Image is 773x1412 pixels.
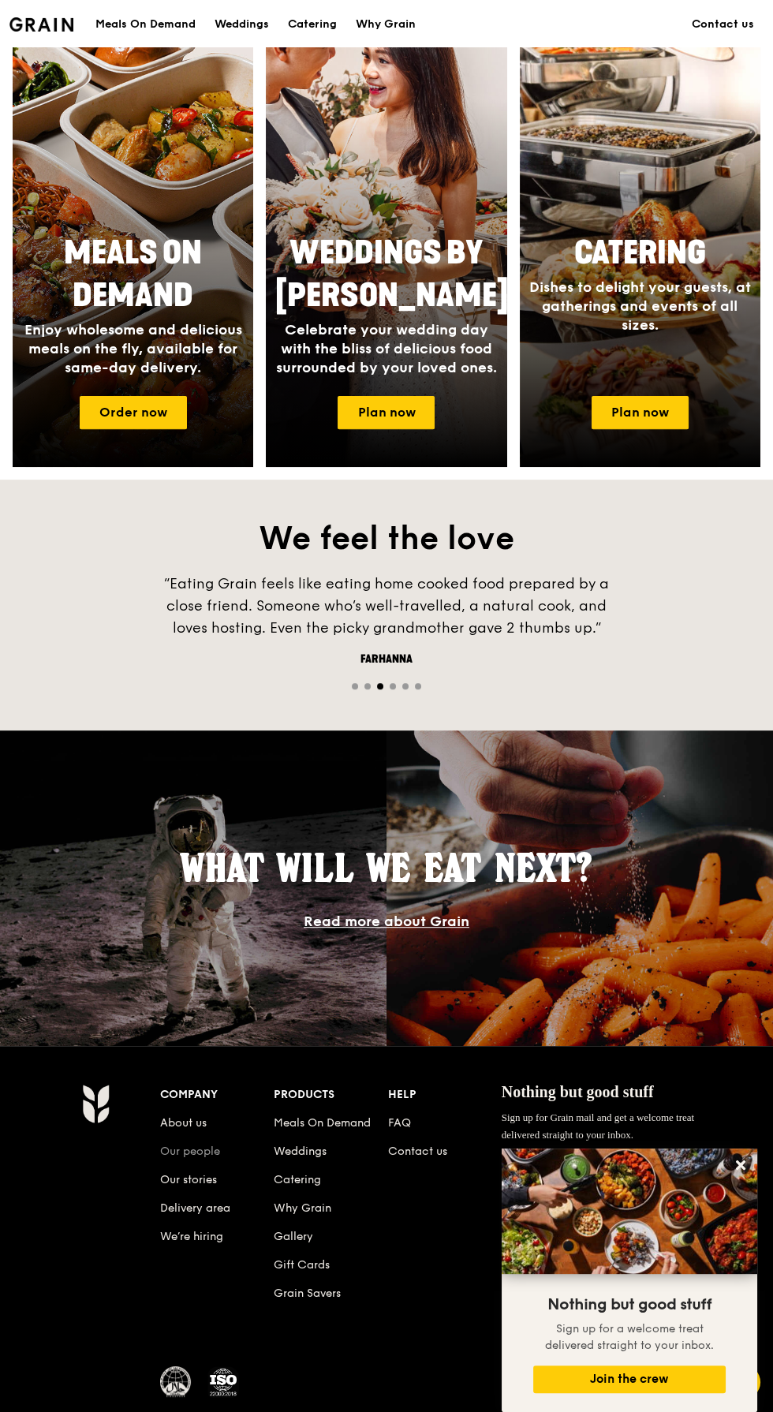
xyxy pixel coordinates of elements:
span: Sign up for Grain mail and get a welcome treat delivered straight to your inbox. [502,1111,694,1141]
span: Go to slide 6 [415,683,421,689]
div: Weddings [215,1,269,48]
span: Meals On Demand [64,234,202,315]
div: Farhanna [150,652,623,667]
div: Company [160,1084,274,1106]
div: Catering [288,1,337,48]
span: Go to slide 3 [377,683,383,689]
span: Go to slide 2 [364,683,371,689]
a: Catering [274,1173,321,1186]
span: Nothing but good stuff [502,1083,654,1100]
a: Weddings [274,1145,327,1158]
img: Grain [82,1084,110,1123]
a: Gift Cards [274,1258,330,1272]
a: Catering [278,1,346,48]
a: Why Grain [274,1201,331,1215]
a: Plan now [338,396,435,429]
button: Close [728,1152,753,1178]
a: Our people [160,1145,220,1158]
div: Help [388,1084,502,1106]
span: Sign up for a welcome treat delivered straight to your inbox. [545,1322,714,1352]
span: Dishes to delight your guests, at gatherings and events of all sizes. [529,278,751,334]
a: Contact us [682,1,764,48]
span: Weddings by [PERSON_NAME] [275,234,509,315]
span: What will we eat next? [181,845,592,891]
a: Meals On Demand [274,1116,371,1130]
a: Plan now [592,396,689,429]
a: Weddings [205,1,278,48]
span: Celebrate your wedding day with the bliss of delicious food surrounded by your loved ones. [276,321,497,376]
span: Enjoy wholesome and delicious meals on the fly, available for same-day delivery. [24,321,242,376]
button: Join the crew [533,1365,726,1393]
img: ISO Certified [207,1366,239,1398]
a: Delivery area [160,1201,230,1215]
a: Read more about Grain [304,913,469,930]
img: DSC07876-Edit02-Large.jpeg [502,1149,757,1274]
a: Meals On DemandEnjoy wholesome and delicious meals on the fly, available for same-day delivery.Or... [13,8,253,467]
a: CateringDishes to delight your guests, at gatherings and events of all sizes.Plan now [520,8,760,467]
a: Weddings by [PERSON_NAME]Celebrate your wedding day with the bliss of delicious food surrounded b... [266,8,506,467]
img: MUIS Halal Certified [160,1366,192,1398]
img: Grain [9,17,73,32]
span: Go to slide 1 [352,683,358,689]
div: Products [274,1084,387,1106]
span: Go to slide 4 [390,683,396,689]
a: FAQ [388,1116,411,1130]
a: Gallery [274,1230,313,1243]
a: Why Grain [346,1,425,48]
a: Grain Savers [274,1287,341,1300]
span: Go to slide 5 [402,683,409,689]
a: Our stories [160,1173,217,1186]
div: “Eating Grain feels like eating home cooked food prepared by a close friend. Someone who’s well-t... [150,573,623,639]
span: Nothing but good stuff [547,1295,711,1314]
a: Order now [80,396,187,429]
span: Catering [574,234,706,272]
div: Why Grain [356,1,416,48]
a: Contact us [388,1145,447,1158]
a: We’re hiring [160,1230,223,1243]
a: About us [160,1116,207,1130]
div: Meals On Demand [95,1,196,48]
